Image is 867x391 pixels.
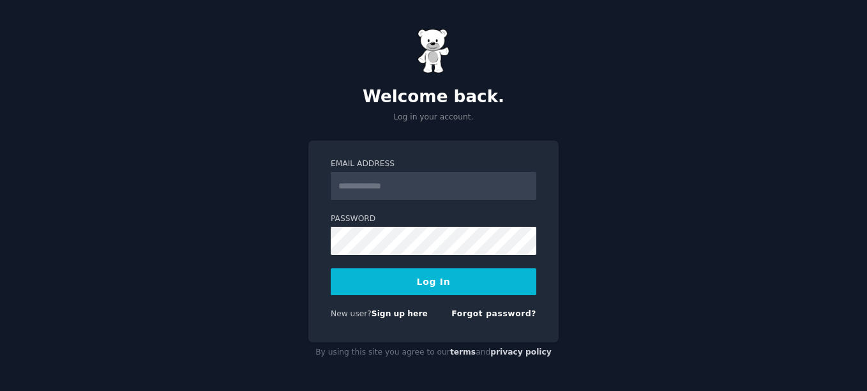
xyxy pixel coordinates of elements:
button: Log In [331,268,536,295]
p: Log in your account. [308,112,559,123]
img: Gummy Bear [418,29,449,73]
h2: Welcome back. [308,87,559,107]
a: privacy policy [490,348,552,356]
div: By using this site you agree to our and [308,342,559,363]
a: Forgot password? [451,309,536,318]
label: Email Address [331,158,536,170]
span: New user? [331,309,372,318]
label: Password [331,213,536,225]
a: Sign up here [372,309,428,318]
a: terms [450,348,476,356]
